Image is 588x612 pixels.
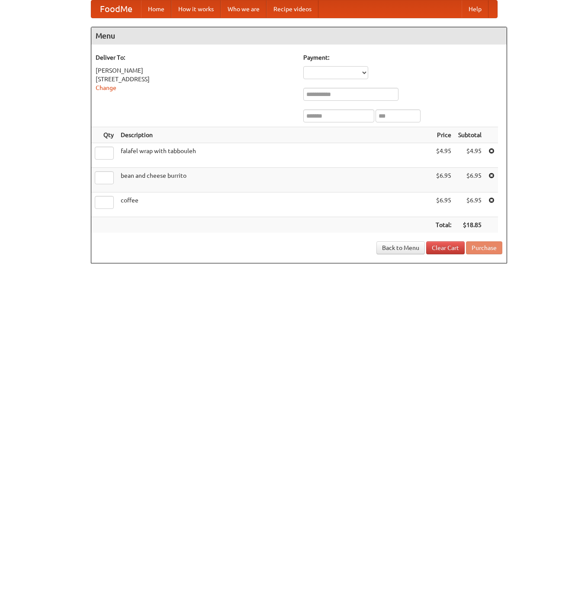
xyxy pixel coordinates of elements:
[96,75,295,83] div: [STREET_ADDRESS]
[426,241,465,254] a: Clear Cart
[432,192,455,217] td: $6.95
[221,0,267,18] a: Who we are
[91,27,507,45] h4: Menu
[455,143,485,168] td: $4.95
[462,0,488,18] a: Help
[432,217,455,233] th: Total:
[376,241,425,254] a: Back to Menu
[432,127,455,143] th: Price
[141,0,171,18] a: Home
[96,53,295,62] h5: Deliver To:
[117,192,432,217] td: coffee
[117,168,432,192] td: bean and cheese burrito
[117,127,432,143] th: Description
[455,168,485,192] td: $6.95
[117,143,432,168] td: falafel wrap with tabbouleh
[432,143,455,168] td: $4.95
[432,168,455,192] td: $6.95
[303,53,502,62] h5: Payment:
[455,192,485,217] td: $6.95
[96,66,295,75] div: [PERSON_NAME]
[171,0,221,18] a: How it works
[91,127,117,143] th: Qty
[96,84,116,91] a: Change
[455,217,485,233] th: $18.85
[267,0,318,18] a: Recipe videos
[466,241,502,254] button: Purchase
[455,127,485,143] th: Subtotal
[91,0,141,18] a: FoodMe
